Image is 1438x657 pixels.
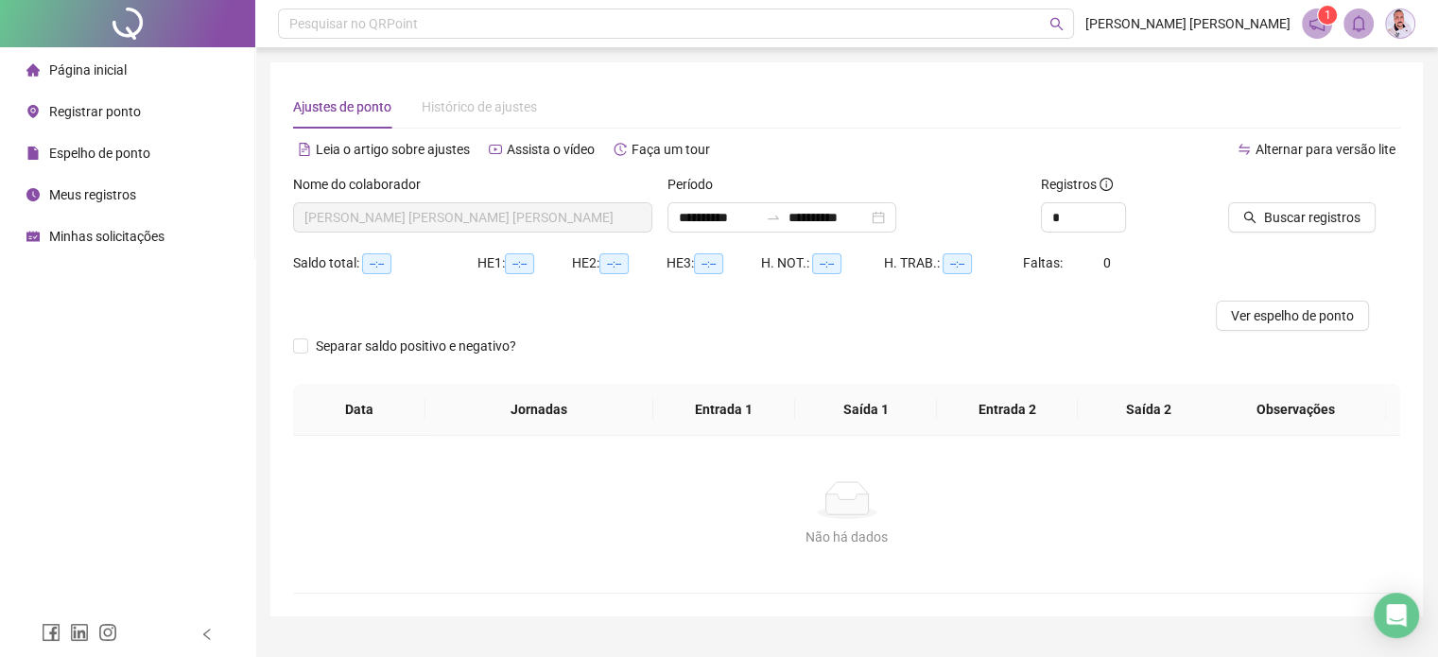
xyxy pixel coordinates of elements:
[477,252,572,274] div: HE 1:
[766,210,781,225] span: swap-right
[1350,15,1367,32] span: bell
[1041,174,1113,195] span: Registros
[632,142,710,157] span: Faça um tour
[49,62,127,78] span: Página inicial
[1231,305,1354,326] span: Ver espelho de ponto
[1243,211,1256,224] span: search
[1023,255,1066,270] span: Faltas:
[26,105,40,118] span: environment
[26,147,40,160] span: file
[1386,9,1414,38] img: 64896
[812,253,841,274] span: --:--
[308,336,524,356] span: Separar saldo positivo e negativo?
[795,384,937,436] th: Saída 1
[304,203,641,232] span: ANDERSON PEREIRA BATISTA
[293,252,477,274] div: Saldo total:
[614,143,627,156] span: history
[1221,399,1372,420] span: Observações
[425,384,653,436] th: Jornadas
[937,384,1079,436] th: Entrada 2
[1374,593,1419,638] div: Open Intercom Messenger
[572,252,667,274] div: HE 2:
[884,252,1022,274] div: H. TRAB.:
[1216,301,1369,331] button: Ver espelho de ponto
[1228,202,1376,233] button: Buscar registros
[49,187,136,202] span: Meus registros
[694,253,723,274] span: --:--
[26,188,40,201] span: clock-circle
[505,253,534,274] span: --:--
[489,143,502,156] span: youtube
[26,63,40,77] span: home
[26,230,40,243] span: schedule
[667,252,761,274] div: HE 3:
[653,384,795,436] th: Entrada 1
[667,174,725,195] label: Período
[1256,142,1395,157] span: Alternar para versão lite
[298,143,311,156] span: file-text
[1318,6,1337,25] sup: 1
[1308,15,1325,32] span: notification
[1103,255,1111,270] span: 0
[316,142,470,157] span: Leia o artigo sobre ajustes
[1085,13,1291,34] span: [PERSON_NAME] [PERSON_NAME]
[943,253,972,274] span: --:--
[98,623,117,642] span: instagram
[1238,143,1251,156] span: swap
[599,253,629,274] span: --:--
[49,229,165,244] span: Minhas solicitações
[1049,17,1064,31] span: search
[293,99,391,114] span: Ajustes de ponto
[1264,207,1360,228] span: Buscar registros
[49,146,150,161] span: Espelho de ponto
[766,210,781,225] span: to
[422,99,537,114] span: Histórico de ajustes
[761,252,884,274] div: H. NOT.:
[70,623,89,642] span: linkedin
[1206,384,1387,436] th: Observações
[507,142,595,157] span: Assista o vídeo
[362,253,391,274] span: --:--
[293,384,425,436] th: Data
[42,623,61,642] span: facebook
[1100,178,1113,191] span: info-circle
[200,628,214,641] span: left
[1078,384,1220,436] th: Saída 2
[1325,9,1331,22] span: 1
[316,527,1377,547] div: Não há dados
[293,174,433,195] label: Nome do colaborador
[49,104,141,119] span: Registrar ponto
